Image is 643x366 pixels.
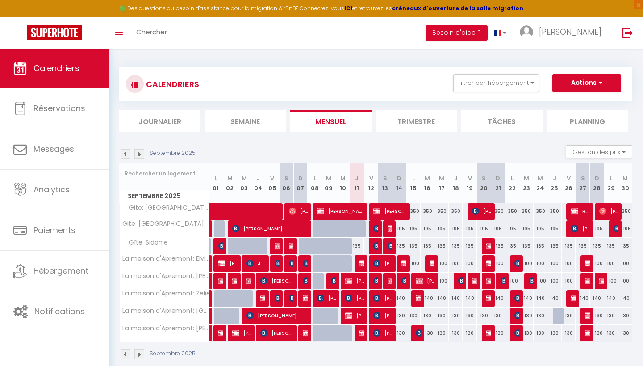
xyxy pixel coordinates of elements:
span: [PERSON_NAME] [289,290,294,307]
span: [PERSON_NAME] [501,272,505,289]
div: 130 [590,308,604,324]
button: Gestion des prix [566,145,632,158]
span: [PERSON_NAME] [359,324,364,341]
div: 350 [449,203,463,220]
th: 17 [434,163,449,203]
div: 140 [519,290,534,307]
div: 130 [491,308,505,324]
span: [PERSON_NAME] [388,220,392,237]
div: 195 [618,220,632,237]
span: [PERSON_NAME] [585,272,590,289]
div: 130 [434,325,449,341]
th: 21 [491,163,505,203]
span: [PERSON_NAME] [388,272,392,289]
img: logout [622,27,633,38]
span: Notifications [34,306,85,317]
li: Trimestre [376,110,457,132]
input: Rechercher un logement... [125,166,204,182]
span: [PERSON_NAME] [303,324,308,341]
span: Jos & [PERSON_NAME]- Tromp [246,255,266,272]
div: 195 [421,220,435,237]
abbr: L [412,174,415,183]
span: [PERSON_NAME] [486,324,491,341]
span: [PERSON_NAME] [514,255,519,272]
span: [PERSON_NAME] [514,324,519,341]
span: La maison d'Apremont: Elvire [121,255,210,262]
span: [PERSON_NAME] [275,255,280,272]
div: 195 [519,220,534,237]
span: [PERSON_NAME] [289,203,308,220]
div: 195 [392,220,406,237]
th: 02 [223,163,237,203]
th: 04 [251,163,265,203]
th: 16 [421,163,435,203]
div: 135 [421,238,435,254]
div: 100 [604,255,618,272]
span: [PERSON_NAME] [289,255,294,272]
span: [PERSON_NAME] [331,272,336,289]
span: La maison d'Apremont: [PERSON_NAME] [121,273,210,279]
div: 195 [477,220,491,237]
div: 130 [604,308,618,324]
div: 140 [547,290,562,307]
abbr: V [468,174,472,183]
th: 09 [321,163,336,203]
div: 350 [434,203,449,220]
abbr: M [439,174,444,183]
div: 100 [463,255,477,272]
div: 130 [590,325,604,341]
div: 140 [590,290,604,307]
div: 350 [505,203,519,220]
div: 135 [618,238,632,254]
div: 130 [562,308,576,324]
div: 350 [534,203,548,220]
abbr: M [538,174,543,183]
div: 130 [392,325,406,341]
div: 140 [449,290,463,307]
div: 350 [519,203,534,220]
abbr: M [425,174,430,183]
div: 130 [449,325,463,341]
div: 130 [406,308,421,324]
div: 130 [604,325,618,341]
div: 140 [534,290,548,307]
span: [PERSON_NAME] [218,237,223,254]
div: 100 [534,255,548,272]
span: [PERSON_NAME] [539,26,601,37]
th: 15 [406,163,421,203]
div: 100 [434,255,449,272]
span: [PERSON_NAME] Le Coquen [388,237,392,254]
span: [PERSON_NAME] [416,272,435,289]
abbr: S [383,174,387,183]
span: [PERSON_NAME] [317,290,336,307]
th: 06 [280,163,294,203]
img: ... [520,25,533,39]
th: 19 [463,163,477,203]
div: 350 [406,203,421,220]
div: 350 [491,203,505,220]
a: [PERSON_NAME] [209,325,213,342]
abbr: V [369,174,373,183]
abbr: D [496,174,500,183]
span: [PERSON_NAME] [246,307,309,324]
div: 350 [421,203,435,220]
div: 140 [604,290,618,307]
div: 130 [392,308,406,324]
abbr: J [553,174,556,183]
abbr: M [524,174,529,183]
div: 135 [519,238,534,254]
div: 100 [562,255,576,272]
div: 130 [434,308,449,324]
div: 130 [519,308,534,324]
div: 100 [547,255,562,272]
iframe: Chat [605,326,636,359]
span: [PERSON_NAME] [486,290,491,307]
div: 130 [534,325,548,341]
th: 26 [562,163,576,203]
span: [PERSON_NAME] [430,255,435,272]
a: Chercher [129,17,174,49]
div: 100 [406,255,421,272]
span: [PERSON_NAME] [416,324,421,341]
div: 100 [434,273,449,289]
span: [PERSON_NAME] [486,272,491,289]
